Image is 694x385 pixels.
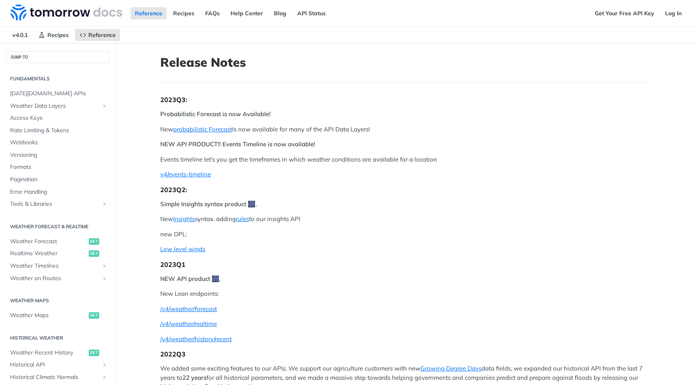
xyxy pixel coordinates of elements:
strong: NEW API PRODUCT!! Events Timeline is now available! [160,140,315,148]
a: Tools & LibrariesShow subpages for Tools & Libraries [6,198,110,210]
span: Tools & Libraries [10,200,99,208]
a: Help Center [226,7,267,19]
a: Weather Data LayersShow subpages for Weather Data Layers [6,100,110,112]
span: get [89,312,99,319]
span: Realtime Weather [10,250,87,258]
a: /v4/weather/forecast [160,305,217,313]
button: Show subpages for Historical Climate Normals [101,374,108,381]
h2: Fundamentals [6,75,110,82]
h2: Weather Forecast & realtime [6,223,110,230]
div: 2022Q3 [160,350,649,358]
a: Recipes [169,7,199,19]
a: Historical APIShow subpages for Historical API [6,359,110,371]
button: Show subpages for Tools & Libraries [101,201,108,207]
a: Weather TimelinesShow subpages for Weather Timelines [6,260,110,272]
a: Reference [75,29,120,41]
span: Weather on Routes [10,274,99,283]
strong: Probabilistic Forecast is now Available! [160,110,271,118]
span: Formats [10,163,108,171]
a: Weather Mapsget [6,309,110,322]
button: Show subpages for Weather on Routes [101,275,108,282]
a: probabilistic Forecast [173,125,232,133]
button: JUMP TO [6,51,110,63]
a: Rate Limiting & Tokens [6,125,110,137]
span: Error Handling [10,188,108,196]
button: Show subpages for Weather Data Layers [101,103,108,109]
span: get [89,238,99,245]
a: Access Keys [6,112,110,124]
a: Formats [6,161,110,173]
a: Error Handling [6,186,110,198]
p: New Lean endpoints: [160,289,649,299]
a: Pagination [6,174,110,186]
a: Historical Climate NormalsShow subpages for Historical Climate Normals [6,371,110,383]
a: API Status [293,7,330,19]
a: /v4/weather/history/recent [160,335,232,343]
a: Insights [173,215,195,223]
span: v4.0.1 [8,29,32,41]
div: 2023Q1 [160,260,649,268]
div: 2023Q2: [160,186,649,194]
h2: Weather Maps [6,297,110,304]
a: Weather Recent Historyget [6,347,110,359]
p: Events timeline let's you get the timeframes in which weather conditions are available for a loca... [160,155,649,164]
strong: NEW API product [160,275,210,283]
a: v4/events-timeline [160,170,211,178]
span: get [89,250,99,257]
a: Reference [131,7,167,19]
span: Historical Climate Normals [10,373,99,381]
span: Webhooks [10,139,108,147]
a: FAQs [201,7,224,19]
span: Versioning [10,151,108,159]
a: /v4/weather/realtime [160,320,217,328]
a: Weather on RoutesShow subpages for Weather on Routes [6,272,110,285]
a: Realtime Weatherget [6,248,110,260]
strong: Simple Insights syntax product [160,200,246,208]
h1: Release Notes [160,55,649,70]
p: New syntax. adding to our insights API [160,215,649,224]
img: Tomorrow.io Weather API Docs [10,4,122,20]
a: Log In [661,7,686,19]
button: Show subpages for Weather Timelines [101,263,108,269]
strong: 22 years [182,374,206,381]
a: [DATE][DOMAIN_NAME] APIs [6,88,110,100]
span: Historical API [10,361,99,369]
button: Show subpages for Historical API [101,362,108,368]
h2: Historical Weather [6,334,110,342]
span: [DATE][DOMAIN_NAME] APIs [10,90,108,98]
span: Weather Timelines [10,262,99,270]
span: Rate Limiting & Tokens [10,127,108,135]
span: Weather Recent History [10,349,87,357]
p: new DPL: [160,230,649,239]
span: Reference [88,31,116,39]
a: Get Your Free API Key [590,7,659,19]
p: New Is now available for many of the API Data Layers! [160,125,649,134]
div: 2023Q3: [160,96,649,104]
span: Recipes [47,31,69,39]
span: get [89,350,99,356]
a: Blog [269,7,291,19]
a: rules [236,215,249,223]
a: Growing Degree Days [420,365,482,372]
a: Versioning [6,149,110,161]
a: Low level winds [160,245,205,253]
a: Weather Forecastget [6,236,110,248]
span: Pagination [10,176,108,184]
a: Recipes [34,29,73,41]
span: Access Keys [10,114,108,122]
span: Weather Forecast [10,238,87,246]
span: Weather Data Layers [10,102,99,110]
p: 🎆 , [160,200,649,209]
span: Weather Maps [10,311,87,319]
p: 🎆 , [160,274,649,284]
a: Webhooks [6,137,110,149]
